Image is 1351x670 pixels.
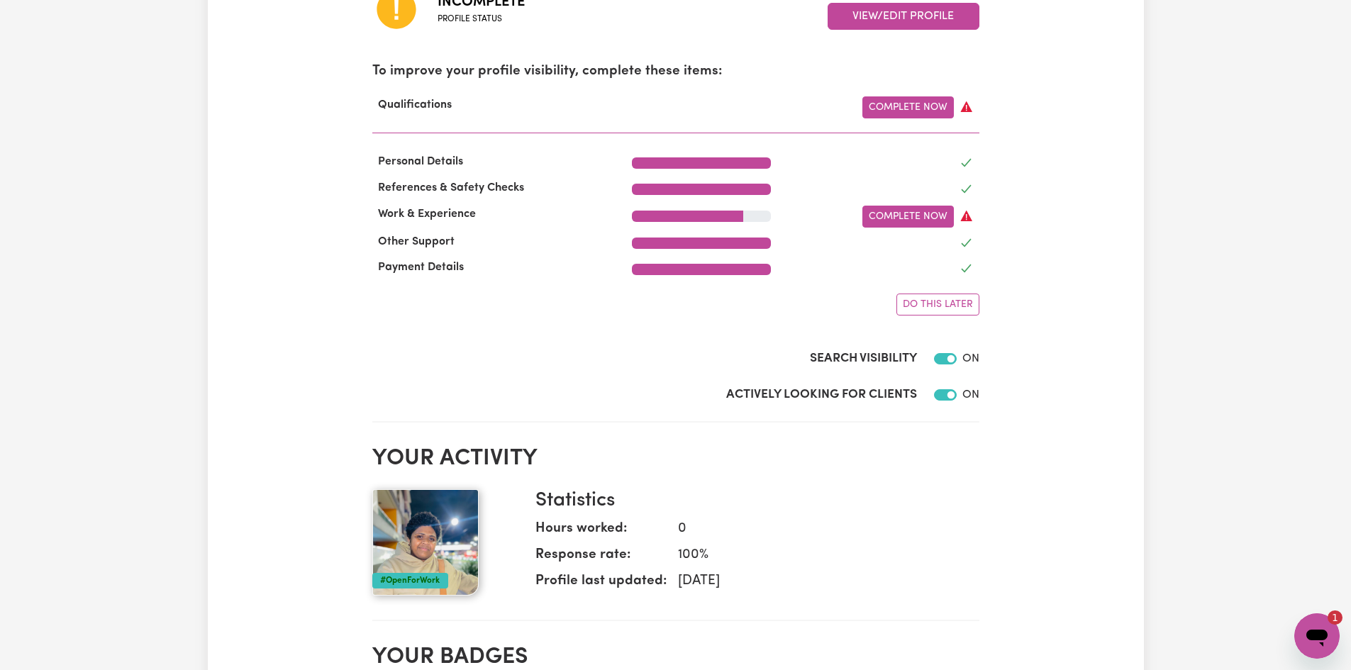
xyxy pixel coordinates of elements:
[372,208,482,220] span: Work & Experience
[1314,610,1342,625] iframe: Number of unread messages
[810,350,917,368] label: Search Visibility
[535,489,968,513] h3: Statistics
[862,206,954,228] a: Complete Now
[372,236,460,247] span: Other Support
[726,386,917,404] label: Actively Looking for Clients
[535,519,667,545] dt: Hours worked:
[862,96,954,118] a: Complete Now
[903,299,973,310] span: Do this later
[667,545,968,566] dd: 100 %
[896,294,979,316] button: Do this later
[372,573,448,588] div: #OpenForWork
[372,445,979,472] h2: Your activity
[372,156,469,167] span: Personal Details
[962,389,979,401] span: ON
[372,489,479,596] img: Your profile picture
[667,519,968,540] dd: 0
[535,571,667,598] dt: Profile last updated:
[372,99,457,111] span: Qualifications
[438,13,525,26] span: Profile status
[962,353,979,364] span: ON
[1294,613,1340,659] iframe: Button to launch messaging window, 1 unread message
[828,3,979,30] button: View/Edit Profile
[535,545,667,571] dt: Response rate:
[372,182,530,194] span: References & Safety Checks
[667,571,968,592] dd: [DATE]
[372,62,979,82] p: To improve your profile visibility, complete these items:
[372,262,469,273] span: Payment Details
